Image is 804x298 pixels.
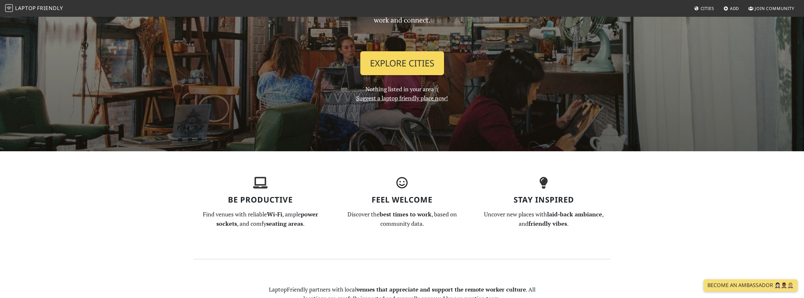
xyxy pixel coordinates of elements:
[755,5,794,11] span: Join Community
[15,5,36,12] span: Laptop
[335,195,469,204] h3: Feel Welcome
[477,195,611,204] h3: Stay Inspired
[547,210,602,218] strong: laid-back ambiance
[216,210,318,227] strong: power sockets
[528,220,567,227] strong: friendly vibes
[380,210,431,218] strong: best times to work
[5,4,13,12] img: LaptopFriendly
[721,3,742,14] a: Add
[360,51,444,75] a: Explore Cities
[296,3,508,103] div: Nothing listed in your area :(
[266,220,303,227] strong: seating areas
[730,5,739,11] span: Add
[477,210,611,228] p: Uncover new places with , and .
[746,3,797,14] a: Join Community
[701,5,714,11] span: Cities
[692,3,717,14] a: Cities
[5,3,63,14] a: LaptopFriendly LaptopFriendly
[194,195,327,204] h3: Be Productive
[356,286,526,293] strong: venues that appreciate and support the remote worker culture
[37,5,63,12] span: Friendly
[356,94,448,102] a: Suggest a laptop friendly place now!
[335,210,469,228] p: Discover the , based on community data.
[300,3,505,46] p: From coffee shops to hotel lobbies, discover everyday places to work and connect.
[194,210,327,228] p: Find venues with reliable , ample , and comfy .
[267,210,282,218] strong: Wi-Fi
